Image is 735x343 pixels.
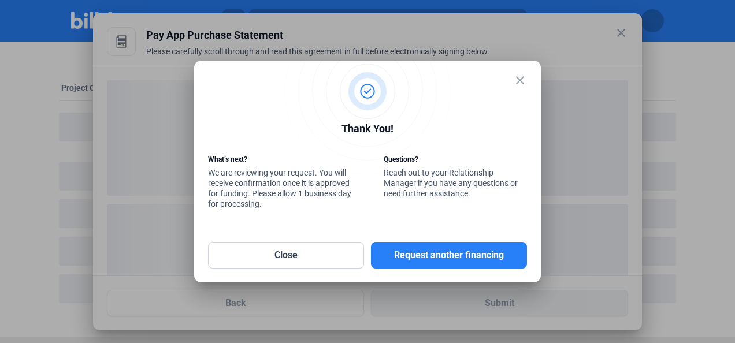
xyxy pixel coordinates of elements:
button: Request another financing [371,242,527,269]
div: Questions? [384,154,527,167]
mat-icon: close [513,73,527,87]
button: Close [208,242,364,269]
div: We are reviewing your request. You will receive confirmation once it is approved for funding. Ple... [208,154,351,212]
div: Thank You! [208,121,527,140]
div: Reach out to your Relationship Manager if you have any questions or need further assistance. [384,154,527,202]
div: What’s next? [208,154,351,167]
